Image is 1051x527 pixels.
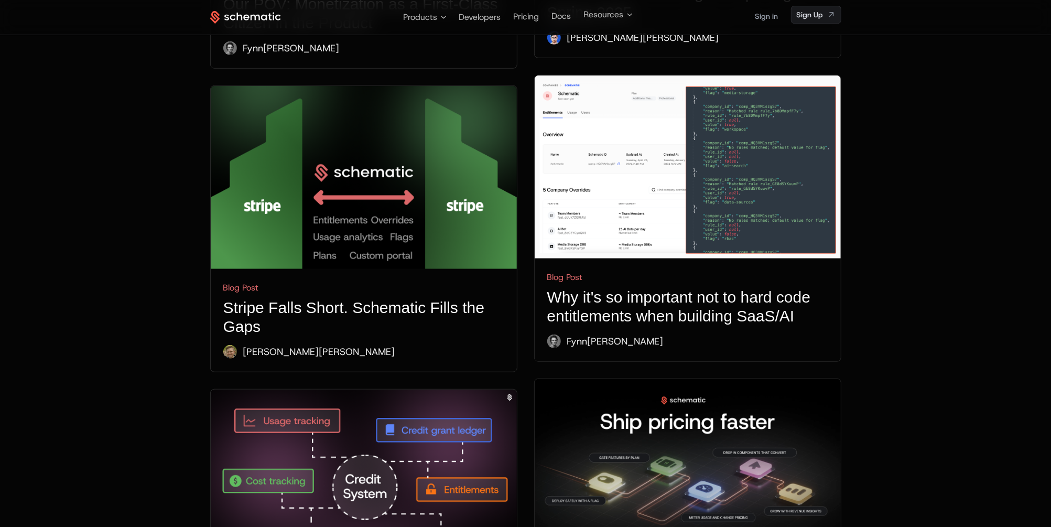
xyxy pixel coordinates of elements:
[547,31,561,45] img: Gio profile image
[223,345,237,359] img: Ryan Echternacht
[535,76,841,259] img: Flags
[243,345,395,359] div: [PERSON_NAME] [PERSON_NAME]
[567,30,719,45] div: [PERSON_NAME] [PERSON_NAME]
[791,6,841,24] a: [object Object]
[514,11,539,22] a: Pricing
[211,86,517,372] a: Pillar - Stripe + SchematicBlog PostStripe Falls Short. Schematic Fills the GapsRyan Echternacht[...
[459,12,501,23] a: Developers
[243,41,340,56] div: Fynn [PERSON_NAME]
[223,282,504,294] div: Blog Post
[404,11,438,24] span: Products
[547,271,828,284] div: Blog Post
[567,334,664,349] div: Fynn [PERSON_NAME]
[584,8,624,21] span: Resources
[223,298,504,336] h1: Stripe Falls Short. Schematic Fills the Gaps
[547,288,828,326] h1: Why it's so important not to hard code entitlements when building SaaS/AI
[552,10,571,21] a: Docs
[797,9,823,20] span: Sign Up
[535,76,841,361] a: FlagsBlog PostWhy it's so important not to hard code entitlements when building SaaS/AIfynnFynn[P...
[755,8,778,25] a: Sign in
[223,41,237,55] img: fynn
[547,335,561,348] img: fynn
[211,86,517,269] img: Pillar - Stripe + Schematic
